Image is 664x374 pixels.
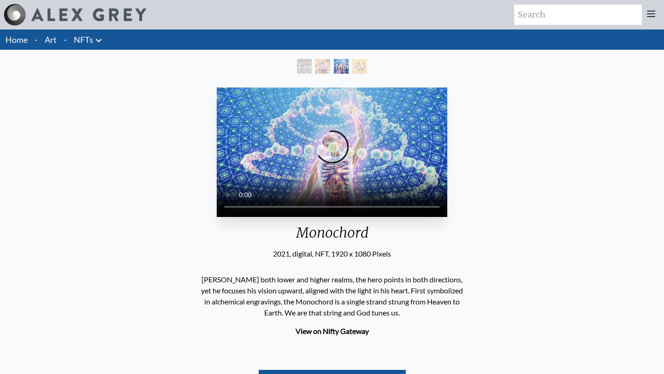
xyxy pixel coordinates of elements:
li: · [60,29,70,50]
div: Monochord [217,224,447,248]
a: Home [6,35,28,45]
video: Your browser does not support the video tag. [217,88,447,217]
a: NFTs [74,33,93,46]
li: · [31,29,41,50]
p: [PERSON_NAME] both lower and higher realms, the hero points in both directions, yet he focuses hi... [201,270,463,322]
a: View on Nifty Gateway [296,327,369,335]
div: Sol Invictus [352,59,367,74]
input: Search [514,5,642,25]
div: Kissing [315,59,330,74]
div: 2021, digital, NFT, 1920 x 1080 Pixels [217,248,447,259]
a: Art [45,33,57,46]
div: Faces of Entheon [297,59,312,74]
div: Monochord [334,59,349,74]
